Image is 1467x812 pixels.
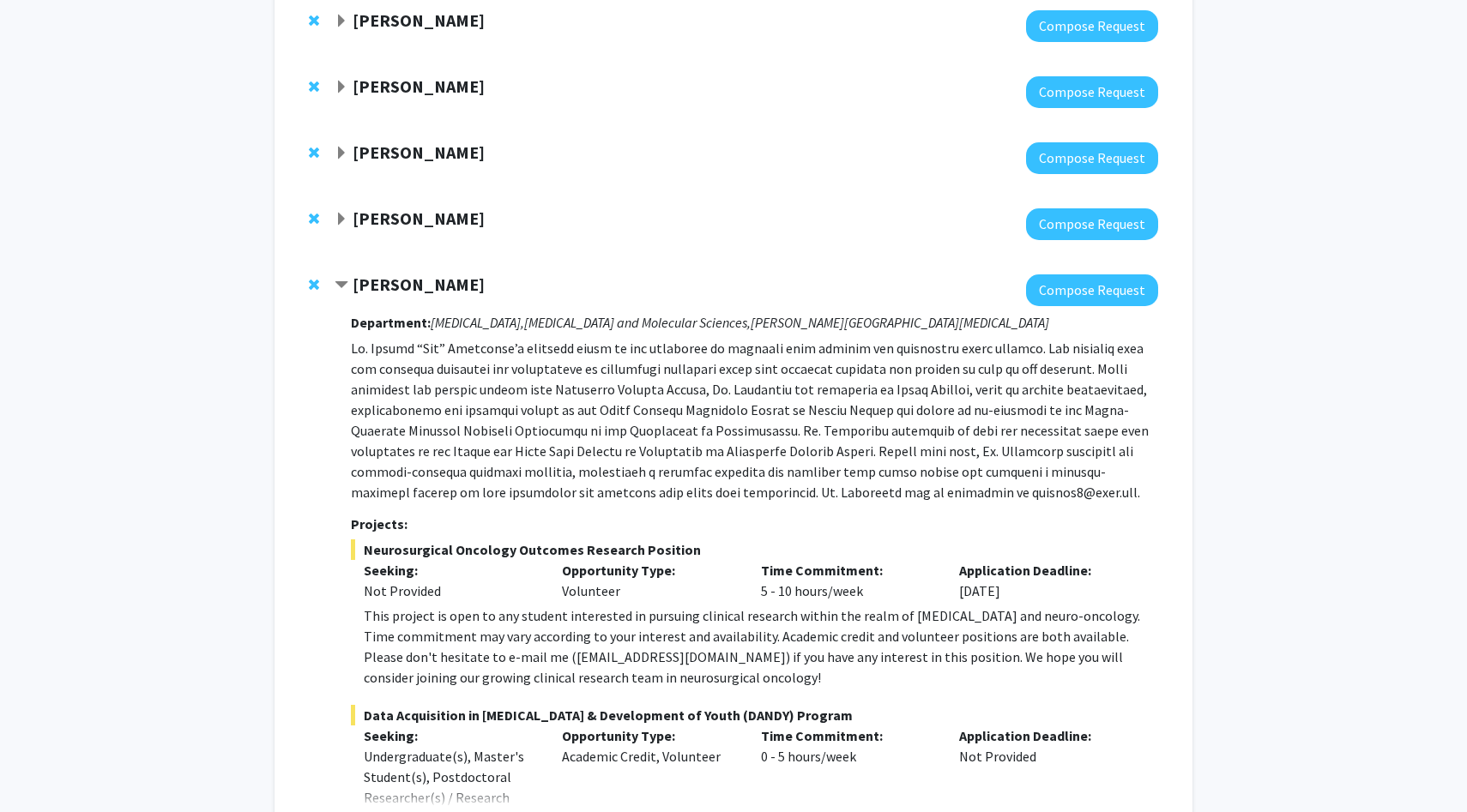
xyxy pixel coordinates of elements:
strong: [PERSON_NAME] [353,75,485,97]
p: Opportunity Type: [562,560,735,580]
span: Remove Raj Mukherjee from bookmarks [309,278,319,292]
i: [MEDICAL_DATA], [431,314,524,331]
button: Compose Request to Tara Deemyad [1026,142,1158,174]
iframe: Chat [13,735,73,799]
strong: Projects: [351,515,407,532]
strong: Department: [351,314,431,331]
div: Not Provided [364,580,537,601]
p: Opportunity Type: [562,725,735,746]
p: Seeking: [364,725,537,746]
i: [MEDICAL_DATA] and Molecular Sciences, [524,314,751,331]
button: Compose Request to Gregory Kirk [1026,10,1158,42]
p: Lo. Ipsumd “Sit” Ametconse’a elitsedd eiusm te inc utlaboree do magnaali enim adminim ven quisnos... [351,338,1158,502]
strong: [PERSON_NAME] [353,274,485,295]
p: Time Commitment: [761,560,934,580]
strong: [PERSON_NAME] [353,9,485,31]
span: Remove Tara Deemyad from bookmarks [309,146,319,159]
div: 5 - 10 hours/week [748,560,947,601]
p: Seeking: [364,560,537,580]
span: Expand Gregory Kirk Bookmark [335,15,348,28]
button: Compose Request to Lan Cheng [1026,76,1158,108]
span: Expand Tara Deemyad Bookmark [335,147,348,160]
span: Remove Lan Cheng from bookmarks [309,80,319,93]
span: Expand Lan Cheng Bookmark [335,81,348,94]
strong: [PERSON_NAME] [353,141,485,163]
div: This project is open to any student interested in pursuing clinical research within the realm of ... [364,605,1158,688]
p: Application Deadline: [959,725,1132,746]
div: Volunteer [549,560,748,601]
div: [DATE] [946,560,1145,601]
span: Remove David Elbert from bookmarks [309,212,319,226]
span: Remove Gregory Kirk from bookmarks [309,14,319,27]
p: Application Deadline: [959,560,1132,580]
button: Compose Request to Raj Mukherjee [1026,274,1158,306]
p: Time Commitment: [761,725,934,746]
span: Neurosurgical Oncology Outcomes Research Position [351,539,1158,560]
span: Expand David Elbert Bookmark [335,213,348,226]
button: Compose Request to David Elbert [1026,208,1158,240]
i: [PERSON_NAME][GEOGRAPHIC_DATA][MEDICAL_DATA] [751,314,1049,331]
strong: [PERSON_NAME] [353,208,485,229]
span: Data Acquisition in [MEDICAL_DATA] & Development of Youth (DANDY) Program [351,705,1158,725]
span: Contract Raj Mukherjee Bookmark [335,279,348,292]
